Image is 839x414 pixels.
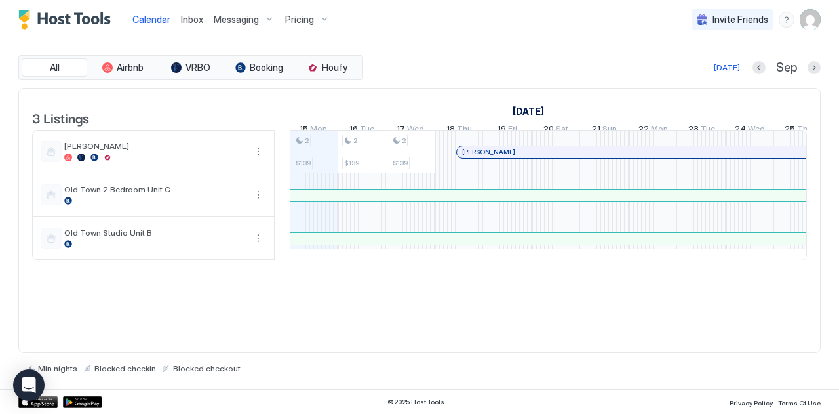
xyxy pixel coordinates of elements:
[132,14,170,25] span: Calendar
[349,123,358,137] span: 16
[214,14,259,26] span: Messaging
[407,123,424,137] span: Wed
[635,121,671,140] a: September 22, 2025
[346,121,378,140] a: September 16, 2025
[712,60,742,75] button: [DATE]
[785,123,795,137] span: 25
[387,398,444,406] span: © 2025 Host Tools
[13,369,45,401] div: Open Intercom Messenger
[730,399,773,407] span: Privacy Policy
[540,121,572,140] a: September 20, 2025
[296,159,311,167] span: $139
[173,363,241,373] span: Blocked checkout
[543,123,554,137] span: 20
[18,396,58,408] a: App Store
[18,55,363,80] div: tab-group
[589,121,620,140] a: September 21, 2025
[509,102,547,121] a: September 1, 2025
[296,121,330,140] a: September 15, 2025
[808,61,821,74] button: Next month
[748,123,765,137] span: Wed
[226,58,292,77] button: Booking
[685,121,718,140] a: September 23, 2025
[90,58,155,77] button: Airbnb
[651,123,668,137] span: Mon
[402,136,406,145] span: 2
[714,62,740,73] div: [DATE]
[250,230,266,246] button: More options
[494,121,520,140] a: September 19, 2025
[63,396,102,408] a: Google Play Store
[462,148,515,156] span: [PERSON_NAME]
[393,121,427,140] a: September 17, 2025
[778,395,821,409] a: Terms Of Use
[776,60,797,75] span: Sep
[158,58,224,77] button: VRBO
[778,399,821,407] span: Terms Of Use
[181,14,203,25] span: Inbox
[556,123,568,137] span: Sat
[132,12,170,26] a: Calendar
[250,144,266,159] div: menu
[397,123,405,137] span: 17
[50,62,60,73] span: All
[752,61,766,74] button: Previous month
[250,187,266,203] div: menu
[310,123,327,137] span: Mon
[22,58,87,77] button: All
[688,123,699,137] span: 23
[797,123,812,137] span: Thu
[353,136,357,145] span: 2
[117,62,144,73] span: Airbnb
[344,159,359,167] span: $139
[285,14,314,26] span: Pricing
[779,12,794,28] div: menu
[64,141,245,151] span: [PERSON_NAME]
[294,58,360,77] button: Houfy
[732,121,768,140] a: September 24, 2025
[735,123,746,137] span: 24
[322,62,347,73] span: Houfy
[508,123,517,137] span: Fri
[602,123,617,137] span: Sun
[32,108,89,127] span: 3 Listings
[64,228,245,238] span: Old Town Studio Unit B
[592,123,600,137] span: 21
[181,12,203,26] a: Inbox
[800,9,821,30] div: User profile
[457,123,472,137] span: Thu
[446,123,455,137] span: 18
[250,62,283,73] span: Booking
[300,123,308,137] span: 15
[781,121,815,140] a: September 25, 2025
[94,363,156,373] span: Blocked checkin
[250,144,266,159] button: More options
[38,363,77,373] span: Min nights
[250,230,266,246] div: menu
[712,14,768,26] span: Invite Friends
[305,136,309,145] span: 2
[443,121,475,140] a: September 18, 2025
[701,123,715,137] span: Tue
[638,123,649,137] span: 22
[360,123,374,137] span: Tue
[730,395,773,409] a: Privacy Policy
[185,62,210,73] span: VRBO
[18,10,117,30] a: Host Tools Logo
[250,187,266,203] button: More options
[393,159,408,167] span: $139
[64,184,245,194] span: Old Town 2 Bedroom Unit C
[498,123,506,137] span: 19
